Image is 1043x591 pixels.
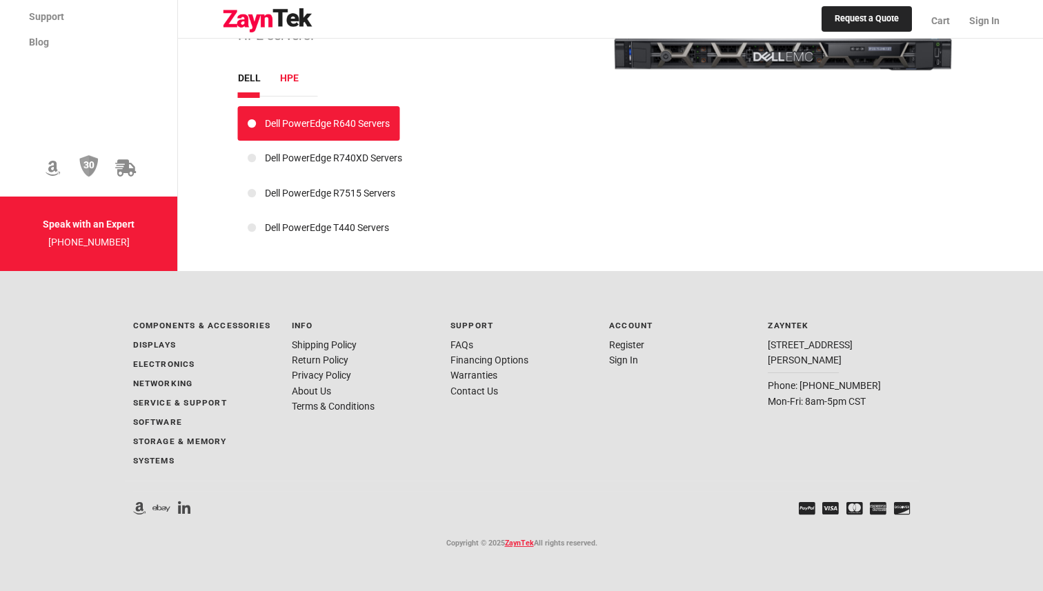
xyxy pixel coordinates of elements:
a: Displays [133,340,177,350]
li: Visa [815,501,840,518]
a: Warranties [450,370,497,381]
a: Shipping Policy [292,339,357,350]
a: Dell PowerEdge R7515 Servers [248,187,396,198]
a: Electronics [133,359,195,369]
p: Info [292,318,434,333]
a: FAQs [450,339,473,350]
a: Terms & Conditions [292,401,375,412]
a: Contact Us [450,385,498,397]
img: logo [222,8,313,33]
a: Systems [133,456,175,465]
a: Storage & Memory [133,437,227,446]
span: Support [29,11,64,22]
span: Cart [931,15,950,26]
a: ZaynTek [505,539,534,548]
p: ZaynTek [768,318,910,333]
a: Software [133,417,183,427]
p: Account [609,318,751,333]
a: [PHONE_NUMBER] [48,237,130,248]
a: Networking [133,379,193,388]
li: ZaynTek On Ebay [146,501,171,518]
li: PayPal [791,501,815,518]
a: Dell PowerEdge T440 Servers [248,222,390,233]
li: linkedIn [170,501,190,518]
strong: Speak with an Expert [43,219,135,230]
a: Phone: [PHONE_NUMBER] [768,380,881,391]
li: Discover [886,501,911,518]
a: Privacy Policy [292,370,351,381]
small: Copyright © 2025 All rights reserved. [446,539,597,548]
a: Sign In [960,3,1000,38]
li: Mastercard [839,501,863,518]
span: Blog [29,36,49,47]
a: Dell PowerEdge R740XD Servers [248,152,403,163]
a: About Us [292,385,331,397]
a: Service & Support [133,398,227,408]
a: Sign In [609,354,638,365]
a: Dell PowerEdge R640 Servers [248,118,390,129]
li: ZaynTek On Amazon [133,501,146,518]
a: Request a Quote [822,6,912,32]
a: Cart [922,3,960,38]
a: Components & Accessories [133,321,271,330]
p: Support [450,318,593,333]
a: Register [609,339,644,350]
li: AMEX [863,501,887,518]
a: Financing Options [450,354,528,365]
a: Return Policy [292,354,348,365]
img: 30 Day Return Policy [79,154,99,178]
